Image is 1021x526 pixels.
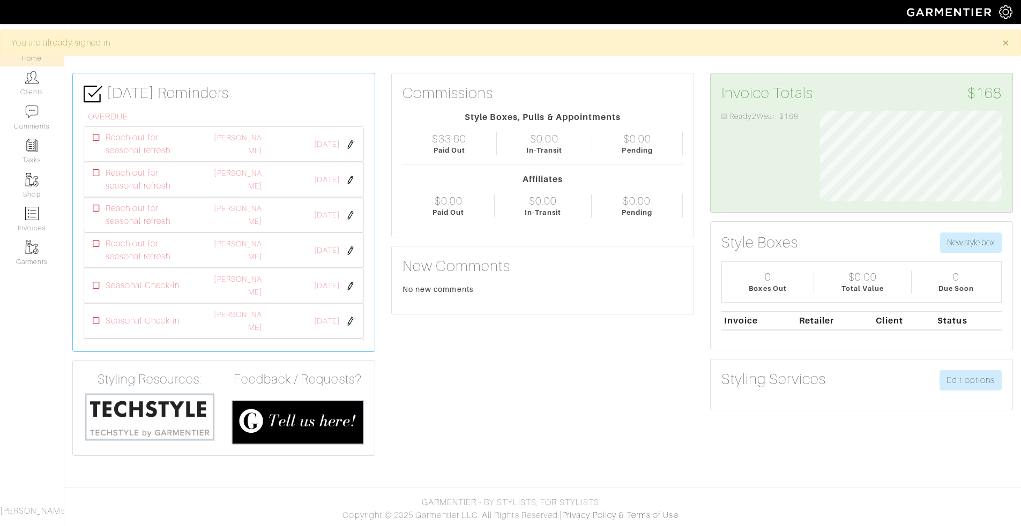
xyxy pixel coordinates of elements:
h3: [DATE] Reminders [84,84,364,103]
div: Total Value [841,283,884,294]
div: $0.00 [623,194,651,207]
div: No new comments [403,284,683,295]
div: In-Transit [525,207,561,217]
span: [DATE] [314,174,340,186]
img: feedback_requests-3821251ac2bd56c73c230f3229a5b25d6eb027adea667894f41107c140538ee0.png [232,400,363,444]
span: [DATE] [314,315,340,327]
div: 0 [765,270,771,283]
div: $0.00 [848,270,876,283]
h3: New Comments [403,257,683,275]
span: [DATE] [314,245,340,257]
a: Privacy Policy & Terms of Use [562,510,678,520]
img: pen-cf24a1663064a2ec1b9c1bd2387e9de7a2fa800b781884d57f21acf72779bad2.png [346,176,355,184]
h3: Style Boxes [721,234,799,252]
h3: Commissions [403,84,494,102]
img: clients-icon-6bae9207a08558b7cb47a8932f037763ab4055f8c8b6bfacd5dc20c3e0201464.png [25,71,39,84]
span: Reach out for seasonal refresh [106,167,192,192]
span: × [1002,35,1010,50]
th: Client [874,311,935,330]
span: Seasonal Check-in [106,279,180,292]
a: [PERSON_NAME] [214,310,262,332]
div: $0.00 [529,194,557,207]
button: New style box [940,232,1002,253]
h3: Styling Services [721,370,826,388]
div: $0.00 [623,132,651,145]
div: Style Boxes, Pulls & Appointments [403,111,683,124]
img: garments-icon-b7da505a4dc4fd61783c78ac3ca0ef83fa9d6f193b1c9dc38574b1d14d53ca28.png [25,241,39,254]
li: Ready2Wear: $168 [721,111,804,123]
span: Reach out for seasonal refresh [106,237,192,263]
h4: Styling Resources: [84,372,215,387]
span: [DATE] [314,209,340,221]
span: Reach out for seasonal refresh [106,202,192,228]
img: orders-icon-0abe47150d42831381b5fb84f609e132dff9fe21cb692f30cb5eec754e2cba89.png [25,207,39,220]
span: Copyright © 2025 Garmentier LLC. All Rights Reserved. [342,510,560,520]
h4: Feedback / Requests? [232,372,363,387]
a: [PERSON_NAME] [214,239,262,261]
span: [DATE] [314,280,340,292]
span: [DATE] [314,139,340,151]
a: Edit options [940,370,1002,390]
img: techstyle-93310999766a10050dc78ceb7f971a75838126fd19372ce40ba20cdf6a89b94b.png [84,392,215,442]
th: Invoice [721,311,796,330]
div: Affiliates [403,173,683,186]
div: Due Soon [938,283,974,294]
a: [PERSON_NAME] [214,275,262,296]
img: pen-cf24a1663064a2ec1b9c1bd2387e9de7a2fa800b781884d57f21acf72779bad2.png [346,282,355,290]
img: comment-icon-a0a6a9ef722e966f86d9cbdc48e553b5cf19dbc54f86b18d962a5391bc8f6eb6.png [25,105,39,118]
a: [PERSON_NAME] [214,204,262,226]
div: Paid Out [433,207,464,217]
img: pen-cf24a1663064a2ec1b9c1bd2387e9de7a2fa800b781884d57f21acf72779bad2.png [346,140,355,149]
th: Status [935,311,1002,330]
div: 0 [953,270,959,283]
img: pen-cf24a1663064a2ec1b9c1bd2387e9de7a2fa800b781884d57f21acf72779bad2.png [346,211,355,220]
div: Pending [622,207,652,217]
div: $33.60 [432,132,466,145]
img: reminder-icon-8004d30b9f0a5d33ae49ab947aed9ed385cf756f9e5892f1edd6e32f2345188e.png [25,139,39,152]
div: In-Transit [526,145,563,155]
img: check-box-icon-36a4915ff3ba2bd8f6e4f29bc755bb66becd62c870f447fc0dd1365fcfddab58.png [84,85,102,103]
img: pen-cf24a1663064a2ec1b9c1bd2387e9de7a2fa800b781884d57f21acf72779bad2.png [346,246,355,255]
img: garments-icon-b7da505a4dc4fd61783c78ac3ca0ef83fa9d6f193b1c9dc38574b1d14d53ca28.png [25,173,39,186]
span: Reach out for seasonal refresh [106,131,192,157]
span: Seasonal Check-in [106,314,180,327]
span: $168 [967,84,1002,102]
div: Pending [622,145,652,155]
h3: Invoice Totals [721,84,1002,102]
img: garmentier-logo-header-white-b43fb05a5012e4ada735d5af1a66efaba907eab6374d6393d1fbf88cb4ef424d.png [901,3,999,21]
div: Boxes Out [749,283,786,294]
div: $0.00 [435,194,463,207]
a: [PERSON_NAME] [214,169,262,190]
div: You are already signed in. [11,36,986,49]
th: Retailer [796,311,874,330]
div: Paid Out [434,145,465,155]
a: [PERSON_NAME] [214,133,262,155]
div: $0.00 [530,132,558,145]
img: gear-icon-white-bd11855cb880d31180b6d7d6211b90ccbf57a29d726f0c71d8c61bd08dd39cc2.png [999,5,1012,19]
img: pen-cf24a1663064a2ec1b9c1bd2387e9de7a2fa800b781884d57f21acf72779bad2.png [346,317,355,326]
h6: OVERDUE [88,112,364,122]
